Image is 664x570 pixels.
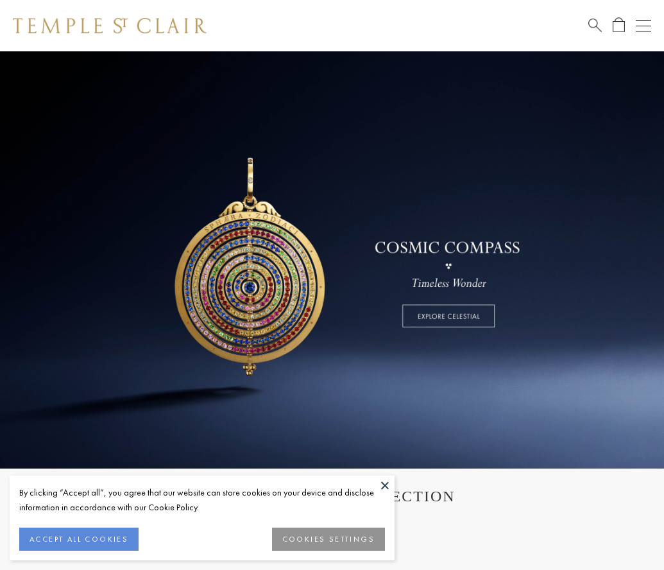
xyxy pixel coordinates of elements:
div: By clicking “Accept all”, you agree that our website can store cookies on your device and disclos... [19,485,385,515]
a: Open Shopping Bag [613,17,625,33]
button: Open navigation [636,18,651,33]
button: ACCEPT ALL COOKIES [19,528,139,551]
img: Temple St. Clair [13,18,207,33]
a: Search [588,17,602,33]
button: COOKIES SETTINGS [272,528,385,551]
